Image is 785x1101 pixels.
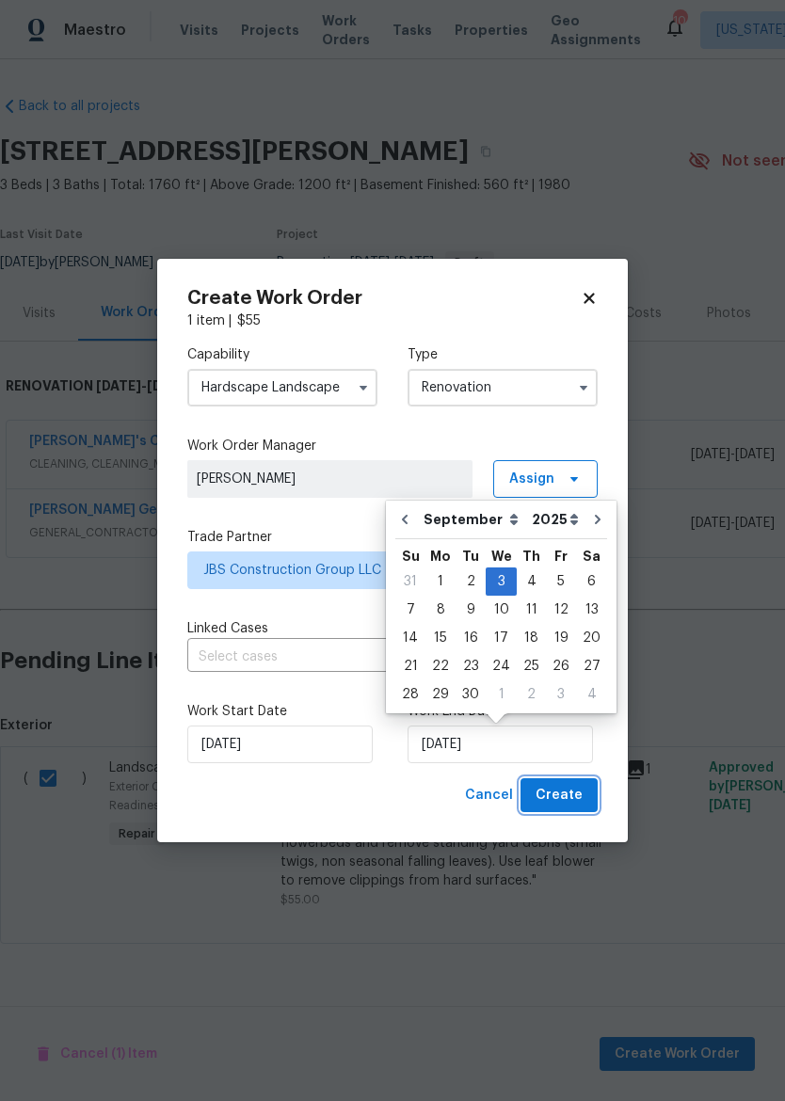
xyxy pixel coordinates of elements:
[491,550,512,563] abbr: Wednesday
[546,680,576,709] div: Fri Oct 03 2025
[197,470,463,488] span: [PERSON_NAME]
[187,702,377,721] label: Work Start Date
[456,597,486,623] div: 9
[456,652,486,680] div: Tue Sep 23 2025
[546,625,576,651] div: 19
[486,625,517,651] div: 17
[576,596,607,624] div: Sat Sep 13 2025
[546,567,576,596] div: Fri Sep 05 2025
[419,505,527,534] select: Month
[576,653,607,679] div: 27
[486,681,517,708] div: 1
[576,681,607,708] div: 4
[517,597,546,623] div: 11
[576,567,607,596] div: Sat Sep 06 2025
[517,653,546,679] div: 25
[395,568,425,595] div: 31
[517,681,546,708] div: 2
[425,652,456,680] div: Mon Sep 22 2025
[576,625,607,651] div: 20
[408,369,598,407] input: Select...
[456,567,486,596] div: Tue Sep 02 2025
[402,550,420,563] abbr: Sunday
[583,550,601,563] abbr: Saturday
[456,653,486,679] div: 23
[425,625,456,651] div: 15
[425,680,456,709] div: Mon Sep 29 2025
[187,369,377,407] input: Select...
[486,652,517,680] div: Wed Sep 24 2025
[486,680,517,709] div: Wed Oct 01 2025
[546,568,576,595] div: 5
[187,289,581,308] h2: Create Work Order
[536,784,583,807] span: Create
[527,505,584,534] select: Year
[425,596,456,624] div: Mon Sep 08 2025
[187,528,598,547] label: Trade Partner
[408,345,598,364] label: Type
[584,501,612,538] button: Go to next month
[521,778,598,813] button: Create
[576,568,607,595] div: 6
[576,597,607,623] div: 13
[456,624,486,652] div: Tue Sep 16 2025
[395,681,425,708] div: 28
[572,376,595,399] button: Show options
[554,550,568,563] abbr: Friday
[391,501,419,538] button: Go to previous month
[517,652,546,680] div: Thu Sep 25 2025
[546,681,576,708] div: 3
[486,567,517,596] div: Wed Sep 03 2025
[395,567,425,596] div: Sun Aug 31 2025
[395,652,425,680] div: Sun Sep 21 2025
[425,568,456,595] div: 1
[517,625,546,651] div: 18
[352,376,375,399] button: Show options
[486,653,517,679] div: 24
[517,568,546,595] div: 4
[187,643,545,672] input: Select cases
[425,624,456,652] div: Mon Sep 15 2025
[517,596,546,624] div: Thu Sep 11 2025
[546,596,576,624] div: Fri Sep 12 2025
[187,345,377,364] label: Capability
[425,681,456,708] div: 29
[408,726,593,763] input: M/D/YYYY
[517,624,546,652] div: Thu Sep 18 2025
[576,652,607,680] div: Sat Sep 27 2025
[395,624,425,652] div: Sun Sep 14 2025
[425,567,456,596] div: Mon Sep 01 2025
[430,550,451,563] abbr: Monday
[486,624,517,652] div: Wed Sep 17 2025
[395,597,425,623] div: 7
[462,550,479,563] abbr: Tuesday
[456,680,486,709] div: Tue Sep 30 2025
[237,314,261,327] span: $ 55
[456,625,486,651] div: 16
[517,680,546,709] div: Thu Oct 02 2025
[187,311,598,330] div: 1 item |
[395,625,425,651] div: 14
[546,652,576,680] div: Fri Sep 26 2025
[546,653,576,679] div: 26
[456,596,486,624] div: Tue Sep 09 2025
[576,624,607,652] div: Sat Sep 20 2025
[187,619,268,638] span: Linked Cases
[486,596,517,624] div: Wed Sep 10 2025
[456,681,486,708] div: 30
[546,597,576,623] div: 12
[546,624,576,652] div: Fri Sep 19 2025
[465,784,513,807] span: Cancel
[486,597,517,623] div: 10
[522,550,540,563] abbr: Thursday
[187,437,598,455] label: Work Order Manager
[203,561,554,580] span: JBS Construction Group LLC - KCI-L
[509,470,554,488] span: Assign
[187,726,373,763] input: M/D/YYYY
[395,596,425,624] div: Sun Sep 07 2025
[425,653,456,679] div: 22
[456,568,486,595] div: 2
[517,567,546,596] div: Thu Sep 04 2025
[395,680,425,709] div: Sun Sep 28 2025
[457,778,521,813] button: Cancel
